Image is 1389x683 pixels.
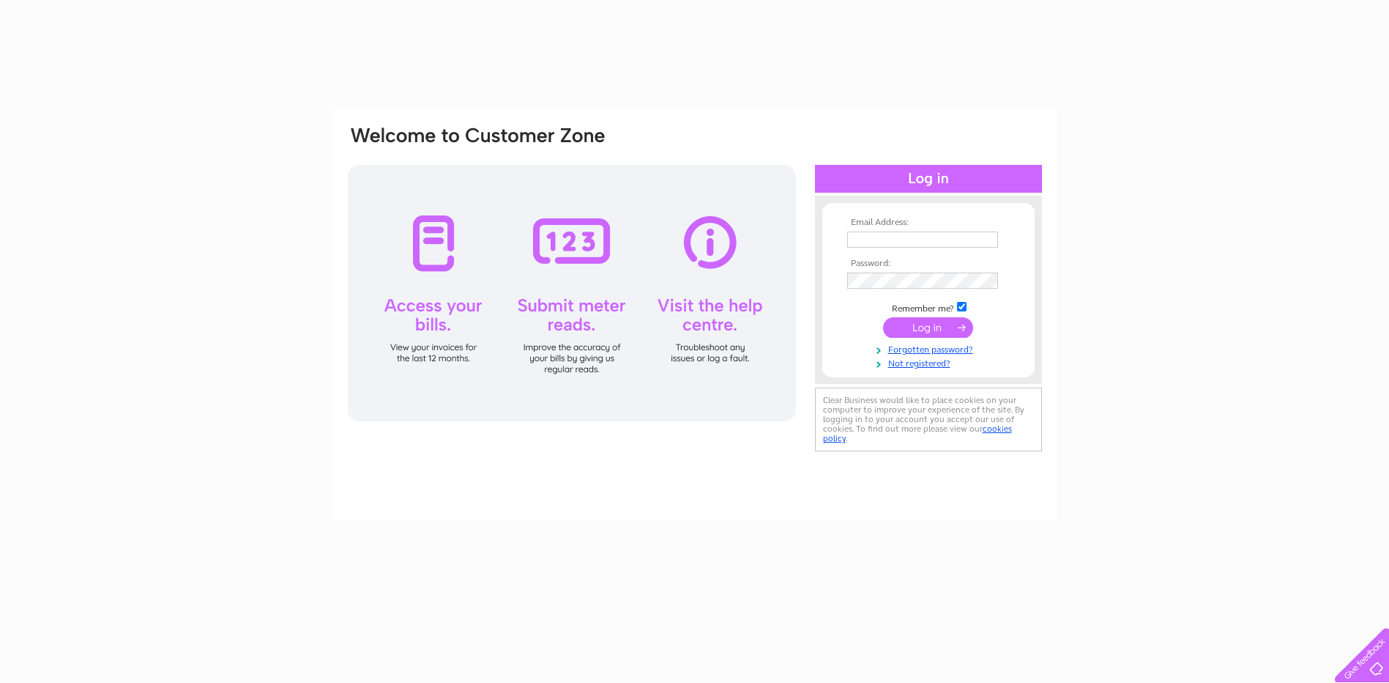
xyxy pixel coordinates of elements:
[847,341,1013,355] a: Forgotten password?
[844,218,1013,228] th: Email Address:
[815,388,1042,451] div: Clear Business would like to place cookies on your computer to improve your experience of the sit...
[883,317,973,338] input: Submit
[823,424,1012,443] a: cookies policy
[847,355,1013,369] a: Not registered?
[844,259,1013,269] th: Password:
[844,300,1013,314] td: Remember me?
